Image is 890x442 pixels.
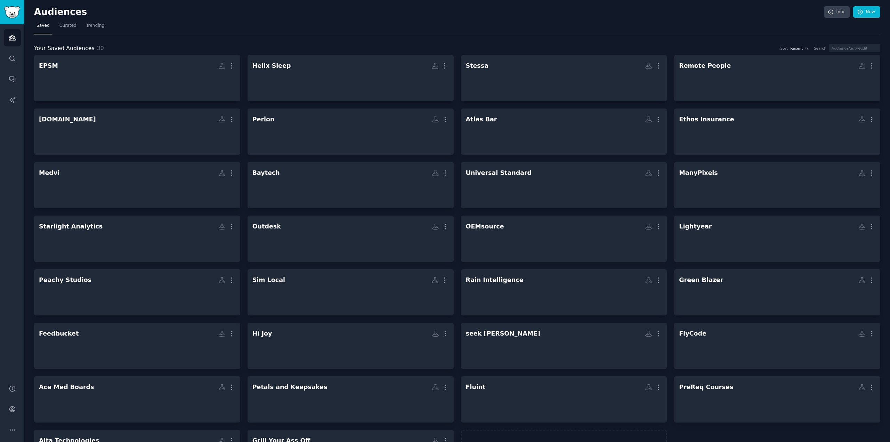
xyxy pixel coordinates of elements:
[461,269,667,315] a: Rain Intelligence
[248,55,454,101] a: Helix Sleep
[853,6,880,18] a: New
[34,323,240,369] a: Feedbucket
[34,109,240,155] a: [DOMAIN_NAME]
[674,323,880,369] a: FlyCode
[461,55,667,101] a: Stessa
[466,169,532,177] div: Universal Standard
[674,216,880,262] a: Lightyear
[248,376,454,423] a: Petals and Keepsakes
[248,269,454,315] a: Sim Local
[34,162,240,208] a: Medvi
[34,269,240,315] a: Peachy Studios
[679,222,712,231] div: Lightyear
[57,20,79,34] a: Curated
[84,20,107,34] a: Trending
[679,115,734,124] div: Ethos Insurance
[674,162,880,208] a: ManyPixels
[97,45,104,51] span: 30
[248,323,454,369] a: Hi Joy
[39,222,103,231] div: Starlight Analytics
[679,276,723,284] div: Green Blazer
[679,329,706,338] div: FlyCode
[466,222,504,231] div: OEMsource
[814,46,826,51] div: Search
[674,109,880,155] a: Ethos Insurance
[39,383,94,392] div: Ace Med Boards
[252,169,280,177] div: Baytech
[252,62,291,70] div: Helix Sleep
[34,20,52,34] a: Saved
[466,276,524,284] div: Rain Intelligence
[461,162,667,208] a: Universal Standard
[461,323,667,369] a: seek [PERSON_NAME]
[461,109,667,155] a: Atlas Bar
[34,55,240,101] a: EPSM
[679,62,731,70] div: Remote People
[461,376,667,423] a: Fluint
[59,23,76,29] span: Curated
[252,222,281,231] div: Outdesk
[679,169,718,177] div: ManyPixels
[34,44,95,53] span: Your Saved Audiences
[4,6,20,18] img: GummySearch logo
[37,23,50,29] span: Saved
[248,162,454,208] a: Baytech
[39,169,59,177] div: Medvi
[466,383,486,392] div: Fluint
[252,383,327,392] div: Petals and Keepsakes
[34,7,824,18] h2: Audiences
[790,46,809,51] button: Recent
[252,276,285,284] div: Sim Local
[39,115,96,124] div: [DOMAIN_NAME]
[39,276,91,284] div: Peachy Studios
[679,383,733,392] div: PreReq Courses
[780,46,788,51] div: Sort
[674,269,880,315] a: Green Blazer
[248,109,454,155] a: Perlon
[252,115,275,124] div: Perlon
[674,376,880,423] a: PreReq Courses
[466,329,541,338] div: seek [PERSON_NAME]
[829,44,880,52] input: Audience/Subreddit
[86,23,104,29] span: Trending
[824,6,850,18] a: Info
[39,62,58,70] div: EPSM
[461,216,667,262] a: OEMsource
[466,115,497,124] div: Atlas Bar
[466,62,488,70] div: Stessa
[674,55,880,101] a: Remote People
[248,216,454,262] a: Outdesk
[252,329,272,338] div: Hi Joy
[39,329,79,338] div: Feedbucket
[34,216,240,262] a: Starlight Analytics
[790,46,803,51] span: Recent
[34,376,240,423] a: Ace Med Boards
